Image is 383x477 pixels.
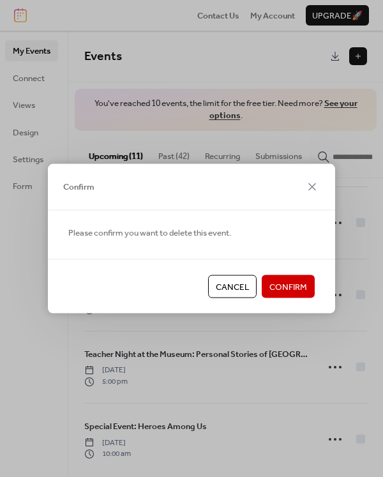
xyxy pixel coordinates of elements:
span: Confirm [63,181,94,193]
button: Confirm [262,275,315,298]
span: Confirm [269,281,307,294]
span: Please confirm you want to delete this event. [68,226,231,239]
span: Cancel [216,281,249,294]
button: Cancel [208,275,257,298]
